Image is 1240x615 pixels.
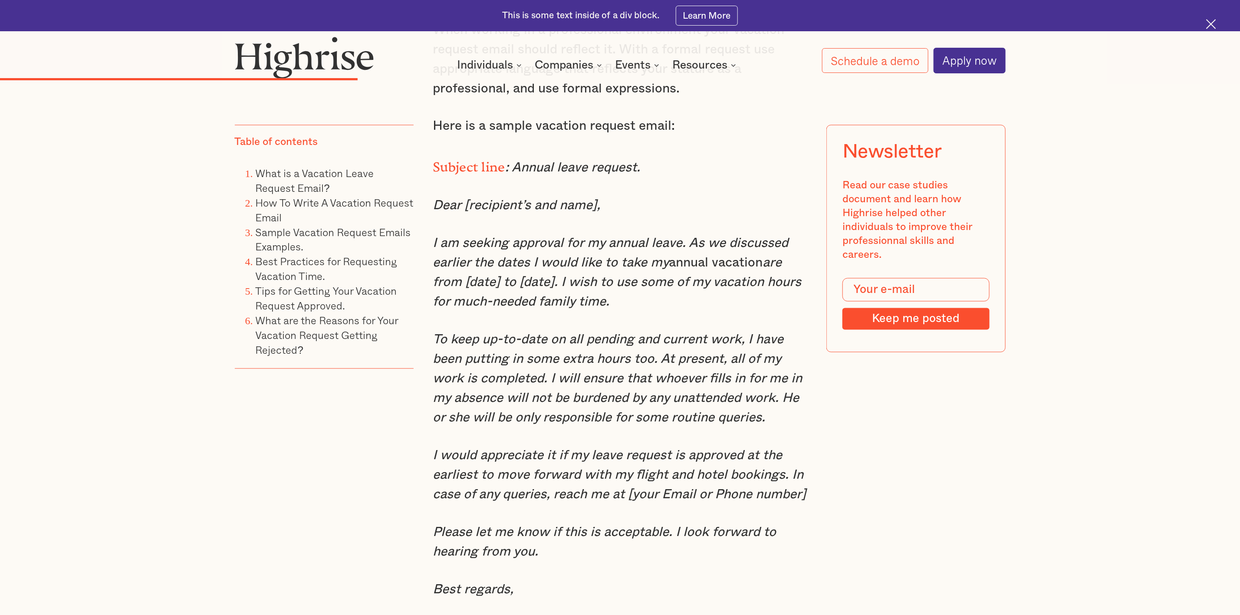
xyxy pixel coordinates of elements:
[433,449,806,501] em: I would appreciate it if my leave request is approved at the earliest to move forward with my fli...
[822,48,928,73] a: Schedule a demo
[505,161,640,174] em: : Annual leave request.
[433,234,807,312] p: annual vacation
[433,160,505,168] strong: Subject line
[672,60,739,70] div: Resources
[934,48,1006,73] a: Apply now
[842,278,990,302] input: Your e-mail
[535,60,605,70] div: Companies
[235,36,374,79] img: Highrise logo
[433,117,807,136] p: Here is a sample vacation request email:
[457,60,524,70] div: Individuals
[256,195,414,226] a: How To Write A Vacation Request Email
[672,60,727,70] div: Resources
[433,237,788,270] em: I am seeking approval for my annual leave. As we discussed earlier the dates I would like to take my
[502,10,660,22] div: This is some text inside of a div block.
[256,165,374,196] a: What is a Vacation Leave Request Email?
[433,333,802,424] em: To keep up-to-date on all pending and current work, I have been putting in some extra hours too. ...
[235,136,318,150] div: Table of contents
[842,179,990,262] div: Read our case studies document and learn how Highrise helped other individuals to improve their p...
[433,583,513,596] em: Best regards,
[842,278,990,330] form: Modal Form
[256,224,411,255] a: Sample Vacation Request Emails Examples.
[1206,19,1216,29] img: Cross icon
[256,283,397,314] a: Tips for Getting Your Vacation Request Approved.
[676,6,738,25] a: Learn More
[615,60,662,70] div: Events
[457,60,513,70] div: Individuals
[535,60,593,70] div: Companies
[433,257,801,309] em: are from [date] to [date]. I wish to use some of my vacation hours for much-needed family time.
[615,60,651,70] div: Events
[256,312,398,358] a: What are the Reasons for Your Vacation Request Getting Rejected?
[256,253,398,284] a: Best Practices for Requesting Vacation Time.
[842,141,942,164] div: Newsletter
[433,526,776,559] em: Please let me know if this is acceptable. I look forward to hearing from you.
[433,199,600,212] em: Dear [recipient’s and name],
[842,308,990,330] input: Keep me posted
